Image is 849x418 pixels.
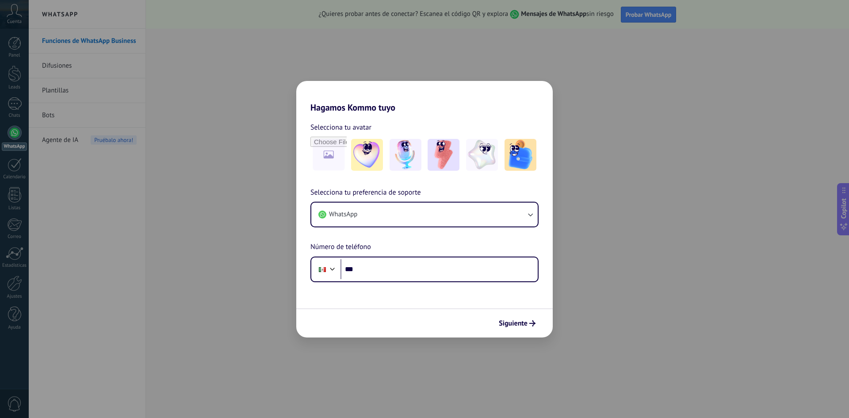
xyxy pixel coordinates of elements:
img: -1.jpeg [351,139,383,171]
span: WhatsApp [329,210,357,219]
div: Mexico: + 52 [314,260,331,279]
h2: Hagamos Kommo tuyo [296,81,553,113]
img: -2.jpeg [390,139,421,171]
img: -3.jpeg [428,139,459,171]
button: Siguiente [495,316,539,331]
button: WhatsApp [311,203,538,226]
span: Número de teléfono [310,242,371,253]
img: -4.jpeg [466,139,498,171]
span: Selecciona tu preferencia de soporte [310,187,421,199]
span: Selecciona tu avatar [310,122,371,133]
span: Siguiente [499,320,528,326]
img: -5.jpeg [505,139,536,171]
